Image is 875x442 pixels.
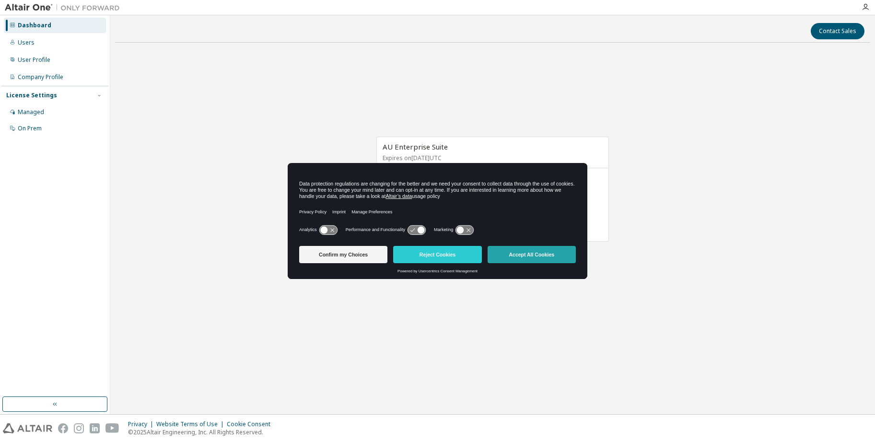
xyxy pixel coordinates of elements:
div: Company Profile [18,73,63,81]
div: On Prem [18,125,42,132]
img: instagram.svg [74,423,84,433]
img: youtube.svg [105,423,119,433]
img: facebook.svg [58,423,68,433]
button: Contact Sales [811,23,864,39]
div: Dashboard [18,22,51,29]
p: © 2025 Altair Engineering, Inc. All Rights Reserved. [128,428,276,436]
img: altair_logo.svg [3,423,52,433]
div: User Profile [18,56,50,64]
div: Users [18,39,35,47]
div: License Settings [6,92,57,99]
div: Cookie Consent [227,420,276,428]
div: Website Terms of Use [156,420,227,428]
span: AU Enterprise Suite [383,142,448,151]
div: Managed [18,108,44,116]
div: Privacy [128,420,156,428]
img: linkedin.svg [90,423,100,433]
p: Expires on [DATE] UTC [383,154,600,162]
img: Altair One [5,3,125,12]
